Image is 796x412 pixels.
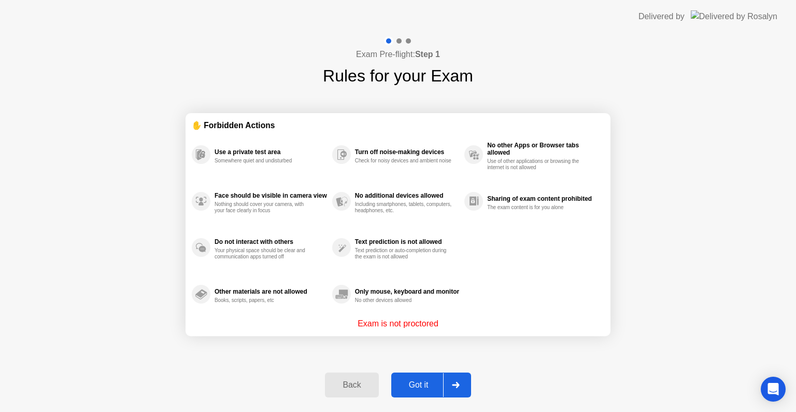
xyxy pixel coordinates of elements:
div: ✋ Forbidden Actions [192,119,604,131]
div: Check for noisy devices and ambient noise [355,158,453,164]
div: Books, scripts, papers, etc [215,297,312,304]
div: Got it [394,380,443,390]
div: Including smartphones, tablets, computers, headphones, etc. [355,201,453,214]
p: Exam is not proctored [358,318,438,330]
div: No additional devices allowed [355,192,459,199]
div: Face should be visible in camera view [215,192,327,199]
div: No other devices allowed [355,297,453,304]
div: Turn off noise-making devices [355,148,459,156]
div: Nothing should cover your camera, with your face clearly in focus [215,201,312,214]
div: Text prediction is not allowed [355,238,459,245]
div: Back [328,380,375,390]
button: Got it [391,373,471,397]
div: Do not interact with others [215,238,327,245]
img: Delivered by Rosalyn [691,10,777,22]
div: No other Apps or Browser tabs allowed [487,142,599,156]
div: Only mouse, keyboard and monitor [355,288,459,295]
h4: Exam Pre-flight: [356,48,440,61]
div: Delivered by [638,10,685,23]
h1: Rules for your Exam [323,63,473,88]
div: Sharing of exam content prohibited [487,195,599,202]
div: Open Intercom Messenger [761,377,786,402]
div: Use a private test area [215,148,327,156]
div: Other materials are not allowed [215,288,327,295]
div: Text prediction or auto-completion during the exam is not allowed [355,248,453,260]
div: Use of other applications or browsing the internet is not allowed [487,158,585,171]
button: Back [325,373,378,397]
div: Your physical space should be clear and communication apps turned off [215,248,312,260]
div: Somewhere quiet and undisturbed [215,158,312,164]
b: Step 1 [415,50,440,59]
div: The exam content is for you alone [487,204,585,211]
